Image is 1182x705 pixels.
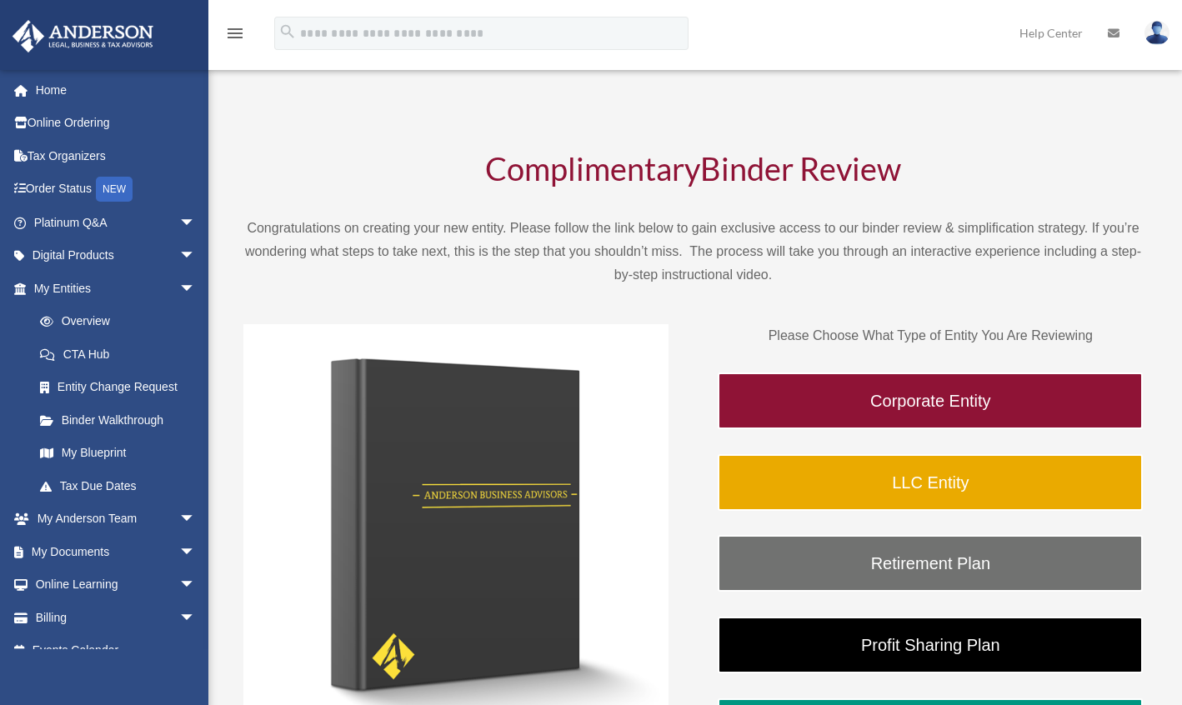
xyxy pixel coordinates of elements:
a: Platinum Q&Aarrow_drop_down [12,206,221,239]
span: arrow_drop_down [179,206,213,240]
a: menu [225,29,245,43]
a: My Blueprint [23,437,221,470]
a: Tax Due Dates [23,469,221,502]
a: Binder Walkthrough [23,403,213,437]
a: CTA Hub [23,337,221,371]
a: LLC Entity [718,454,1143,511]
a: Billingarrow_drop_down [12,601,221,634]
span: arrow_drop_down [179,568,213,602]
a: Order StatusNEW [12,172,221,207]
i: search [278,22,297,41]
span: arrow_drop_down [179,601,213,635]
span: arrow_drop_down [179,239,213,273]
a: Online Ordering [12,107,221,140]
a: Overview [23,305,221,338]
p: Congratulations on creating your new entity. Please follow the link below to gain exclusive acces... [243,217,1144,287]
a: Tax Organizers [12,139,221,172]
img: Anderson Advisors Platinum Portal [8,20,158,52]
i: menu [225,23,245,43]
a: My Documentsarrow_drop_down [12,535,221,568]
span: Complimentary [485,149,700,187]
a: Home [12,73,221,107]
a: Entity Change Request [23,371,221,404]
a: Corporate Entity [718,372,1143,429]
a: My Anderson Teamarrow_drop_down [12,502,221,536]
span: arrow_drop_down [179,535,213,569]
img: User Pic [1144,21,1169,45]
a: Online Learningarrow_drop_down [12,568,221,602]
span: arrow_drop_down [179,272,213,306]
a: My Entitiesarrow_drop_down [12,272,221,305]
a: Events Calendar [12,634,221,667]
span: arrow_drop_down [179,502,213,537]
span: Binder Review [700,149,901,187]
a: Digital Productsarrow_drop_down [12,239,221,272]
a: Profit Sharing Plan [718,617,1143,673]
div: NEW [96,177,133,202]
p: Please Choose What Type of Entity You Are Reviewing [718,324,1143,347]
a: Retirement Plan [718,535,1143,592]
